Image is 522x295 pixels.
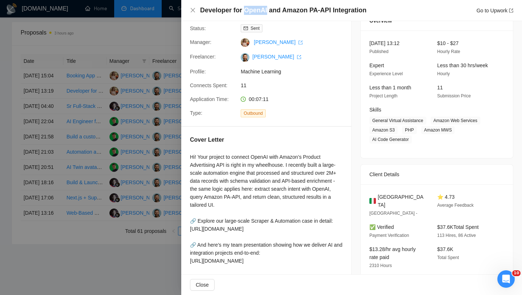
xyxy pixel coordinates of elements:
img: 🇮🇹 [369,197,376,205]
a: [PERSON_NAME] export [252,54,301,60]
span: [GEOGRAPHIC_DATA] - [369,211,417,216]
span: 11 [437,85,443,90]
span: Less than 30 hrs/week [437,62,488,68]
span: Status: [190,25,206,31]
span: Hourly [437,71,450,76]
span: Average Feedback [437,203,474,208]
span: Freelancer: [190,54,216,60]
h5: Cover Letter [190,136,224,144]
span: 10 [512,270,521,276]
span: export [297,55,301,59]
span: Application Time: [190,96,229,102]
span: mail [244,26,248,31]
span: General Virtual Assistance [369,117,426,125]
span: export [509,8,513,13]
span: Expert [369,62,384,68]
span: 11 [241,81,349,89]
span: Submission Price [437,93,471,98]
span: [DATE] 13:12 [369,40,399,46]
span: Amazon Web Services [431,117,480,125]
span: Payment Verification [369,233,409,238]
span: ✅ Verified [369,224,394,230]
a: Go to Upworkexport [476,8,513,13]
span: Total Spent [437,255,459,260]
div: Client Details [369,165,504,184]
span: Project Length [369,93,397,98]
span: $37.6K [437,246,453,252]
span: 2310 Hours [369,263,392,268]
span: Experience Level [369,71,403,76]
h4: Developer for OpenAI and Amazon PA-API Integration [200,6,366,15]
img: c1-JWQDXWEy3CnA6sRtFzzU22paoDq5cZnWyBNc3HWqwvuW0qNnjm1CMP-YmbEEtPC [241,53,249,62]
span: Connects Spent: [190,82,228,88]
span: clock-circle [241,97,246,102]
span: [GEOGRAPHIC_DATA] [378,193,426,209]
span: $10 - $27 [437,40,459,46]
span: Hourly Rate [437,49,460,54]
span: Less than 1 month [369,85,411,90]
span: Amazon MWS [421,126,455,134]
span: Skills [369,107,381,113]
span: Amazon S3 [369,126,398,134]
span: export [298,40,303,45]
span: Machine Learning [241,68,349,76]
span: close [190,7,196,13]
span: Sent [250,26,260,31]
span: 00:07:11 [249,96,269,102]
span: PHP [402,126,417,134]
span: Profile: [190,69,206,74]
a: [PERSON_NAME] export [254,39,303,45]
span: Manager: [190,39,211,45]
span: Close [196,281,209,289]
span: Outbound [241,109,266,117]
button: Close [190,279,215,291]
span: $13.28/hr avg hourly rate paid [369,246,416,260]
iframe: Intercom live chat [497,270,515,288]
span: 113 Hires, 86 Active [437,233,476,238]
span: Type: [190,110,202,116]
span: $37.6K Total Spent [437,224,478,230]
button: Close [190,7,196,13]
span: ⭐ 4.73 [437,194,455,200]
span: AI Code Generator [369,136,412,144]
span: Published [369,49,389,54]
